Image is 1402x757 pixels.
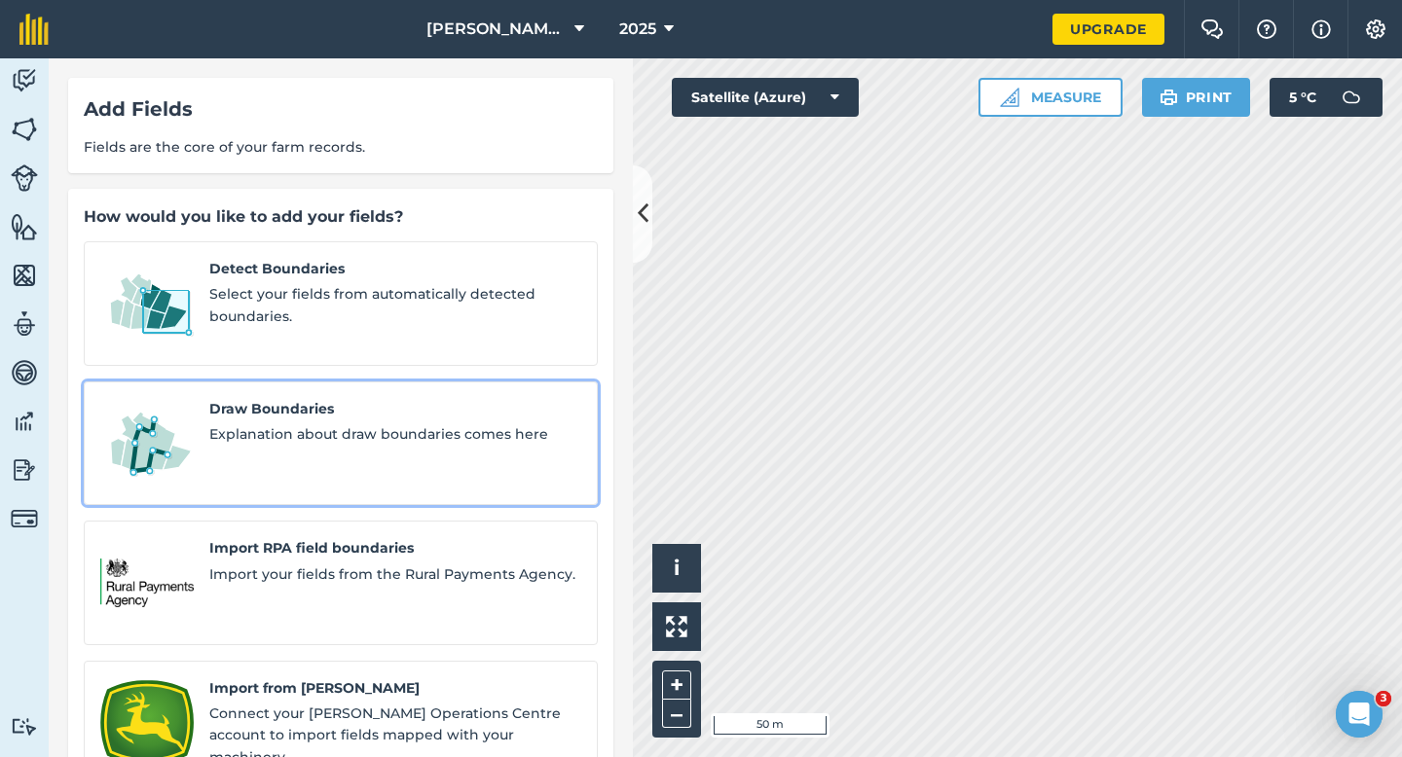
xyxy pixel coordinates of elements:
button: Measure [978,78,1123,117]
img: svg+xml;base64,PD94bWwgdmVyc2lvbj0iMS4wIiBlbmNvZGluZz0idXRmLTgiPz4KPCEtLSBHZW5lcmF0b3I6IEFkb2JlIE... [11,309,38,339]
button: 5 °C [1270,78,1383,117]
img: svg+xml;base64,PHN2ZyB4bWxucz0iaHR0cDovL3d3dy53My5vcmcvMjAwMC9zdmciIHdpZHRoPSI1NiIgaGVpZ2h0PSI2MC... [11,261,38,290]
span: i [674,556,680,580]
a: Detect BoundariesDetect BoundariesSelect your fields from automatically detected boundaries. [84,241,598,366]
img: svg+xml;base64,PD94bWwgdmVyc2lvbj0iMS4wIiBlbmNvZGluZz0idXRmLTgiPz4KPCEtLSBHZW5lcmF0b3I6IEFkb2JlIE... [1332,78,1371,117]
span: Import RPA field boundaries [209,537,581,559]
img: svg+xml;base64,PD94bWwgdmVyc2lvbj0iMS4wIiBlbmNvZGluZz0idXRmLTgiPz4KPCEtLSBHZW5lcmF0b3I6IEFkb2JlIE... [11,66,38,95]
span: [PERSON_NAME] & Sons Farming LTD [426,18,567,41]
span: Explanation about draw boundaries comes here [209,423,581,445]
img: Draw Boundaries [100,398,194,489]
img: Import RPA field boundaries [100,537,194,629]
button: i [652,544,701,593]
img: svg+xml;base64,PD94bWwgdmVyc2lvbj0iMS4wIiBlbmNvZGluZz0idXRmLTgiPz4KPCEtLSBHZW5lcmF0b3I6IEFkb2JlIE... [11,455,38,485]
button: Print [1142,78,1251,117]
a: Upgrade [1052,14,1164,45]
span: 3 [1376,691,1391,706]
span: Import your fields from the Rural Payments Agency. [209,563,581,585]
button: – [662,700,691,728]
button: Satellite (Azure) [672,78,859,117]
span: 5 ° C [1289,78,1316,117]
img: svg+xml;base64,PHN2ZyB4bWxucz0iaHR0cDovL3d3dy53My5vcmcvMjAwMC9zdmciIHdpZHRoPSI1NiIgaGVpZ2h0PSI2MC... [11,212,38,241]
div: Add Fields [84,93,598,125]
img: svg+xml;base64,PHN2ZyB4bWxucz0iaHR0cDovL3d3dy53My5vcmcvMjAwMC9zdmciIHdpZHRoPSI1NiIgaGVpZ2h0PSI2MC... [11,115,38,144]
img: svg+xml;base64,PD94bWwgdmVyc2lvbj0iMS4wIiBlbmNvZGluZz0idXRmLTgiPz4KPCEtLSBHZW5lcmF0b3I6IEFkb2JlIE... [11,407,38,436]
button: + [662,670,691,700]
img: A cog icon [1364,19,1387,39]
img: Two speech bubbles overlapping with the left bubble in the forefront [1200,19,1224,39]
a: Draw BoundariesDraw BoundariesExplanation about draw boundaries comes here [84,381,598,506]
span: Import from [PERSON_NAME] [209,677,581,699]
img: svg+xml;base64,PD94bWwgdmVyc2lvbj0iMS4wIiBlbmNvZGluZz0idXRmLTgiPz4KPCEtLSBHZW5lcmF0b3I6IEFkb2JlIE... [11,717,38,736]
img: svg+xml;base64,PHN2ZyB4bWxucz0iaHR0cDovL3d3dy53My5vcmcvMjAwMC9zdmciIHdpZHRoPSIxNyIgaGVpZ2h0PSIxNy... [1311,18,1331,41]
span: Detect Boundaries [209,258,581,279]
img: fieldmargin Logo [19,14,49,45]
iframe: Intercom live chat [1336,691,1383,738]
div: How would you like to add your fields? [84,204,598,230]
img: Ruler icon [1000,88,1019,107]
img: A question mark icon [1255,19,1278,39]
span: 2025 [619,18,656,41]
a: Import RPA field boundariesImport RPA field boundariesImport your fields from the Rural Payments ... [84,521,598,645]
img: svg+xml;base64,PD94bWwgdmVyc2lvbj0iMS4wIiBlbmNvZGluZz0idXRmLTgiPz4KPCEtLSBHZW5lcmF0b3I6IEFkb2JlIE... [11,358,38,387]
img: svg+xml;base64,PD94bWwgdmVyc2lvbj0iMS4wIiBlbmNvZGluZz0idXRmLTgiPz4KPCEtLSBHZW5lcmF0b3I6IEFkb2JlIE... [11,164,38,192]
span: Draw Boundaries [209,398,581,419]
img: svg+xml;base64,PHN2ZyB4bWxucz0iaHR0cDovL3d3dy53My5vcmcvMjAwMC9zdmciIHdpZHRoPSIxOSIgaGVpZ2h0PSIyNC... [1160,86,1178,109]
img: Four arrows, one pointing top left, one top right, one bottom right and the last bottom left [666,616,687,637]
span: Fields are the core of your farm records. [84,136,598,158]
img: Detect Boundaries [100,258,194,349]
span: Select your fields from automatically detected boundaries. [209,283,581,327]
img: svg+xml;base64,PD94bWwgdmVyc2lvbj0iMS4wIiBlbmNvZGluZz0idXRmLTgiPz4KPCEtLSBHZW5lcmF0b3I6IEFkb2JlIE... [11,505,38,532]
